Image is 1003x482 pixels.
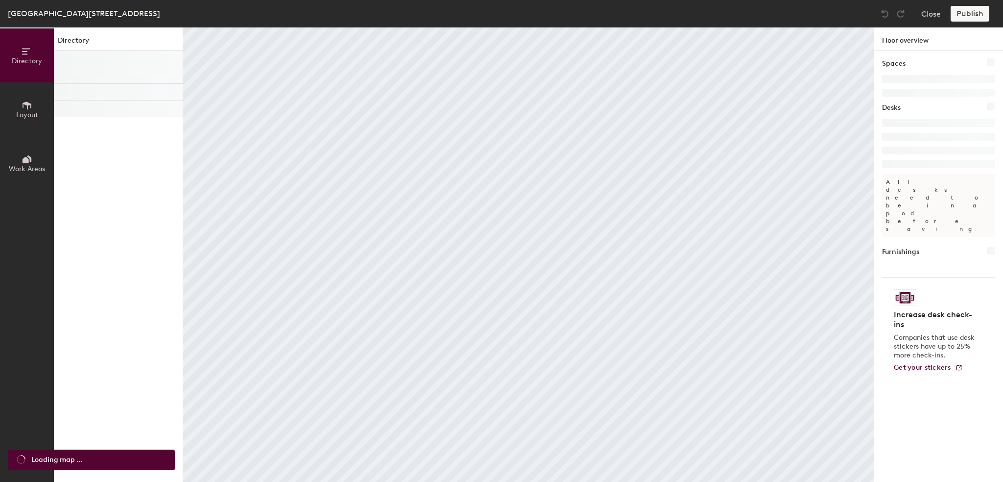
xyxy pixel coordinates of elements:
a: Get your stickers [894,364,963,372]
img: Undo [880,9,890,19]
h1: Desks [882,102,901,113]
h1: Spaces [882,58,906,69]
span: Get your stickers [894,363,951,372]
span: Loading map ... [31,455,82,465]
span: Work Areas [9,165,45,173]
p: Companies that use desk stickers have up to 25% more check-ins. [894,333,978,360]
div: [GEOGRAPHIC_DATA][STREET_ADDRESS] [8,7,160,20]
img: Redo [896,9,906,19]
button: Close [921,6,941,22]
p: All desks need to be in a pod before saving [882,174,995,237]
img: Sticker logo [894,289,916,306]
canvas: Map [183,27,874,482]
h1: Furnishings [882,247,919,257]
h4: Increase desk check-ins [894,310,978,330]
span: Layout [16,111,38,119]
span: Directory [12,57,42,65]
h1: Floor overview [874,27,1003,51]
h1: Directory [54,35,183,51]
